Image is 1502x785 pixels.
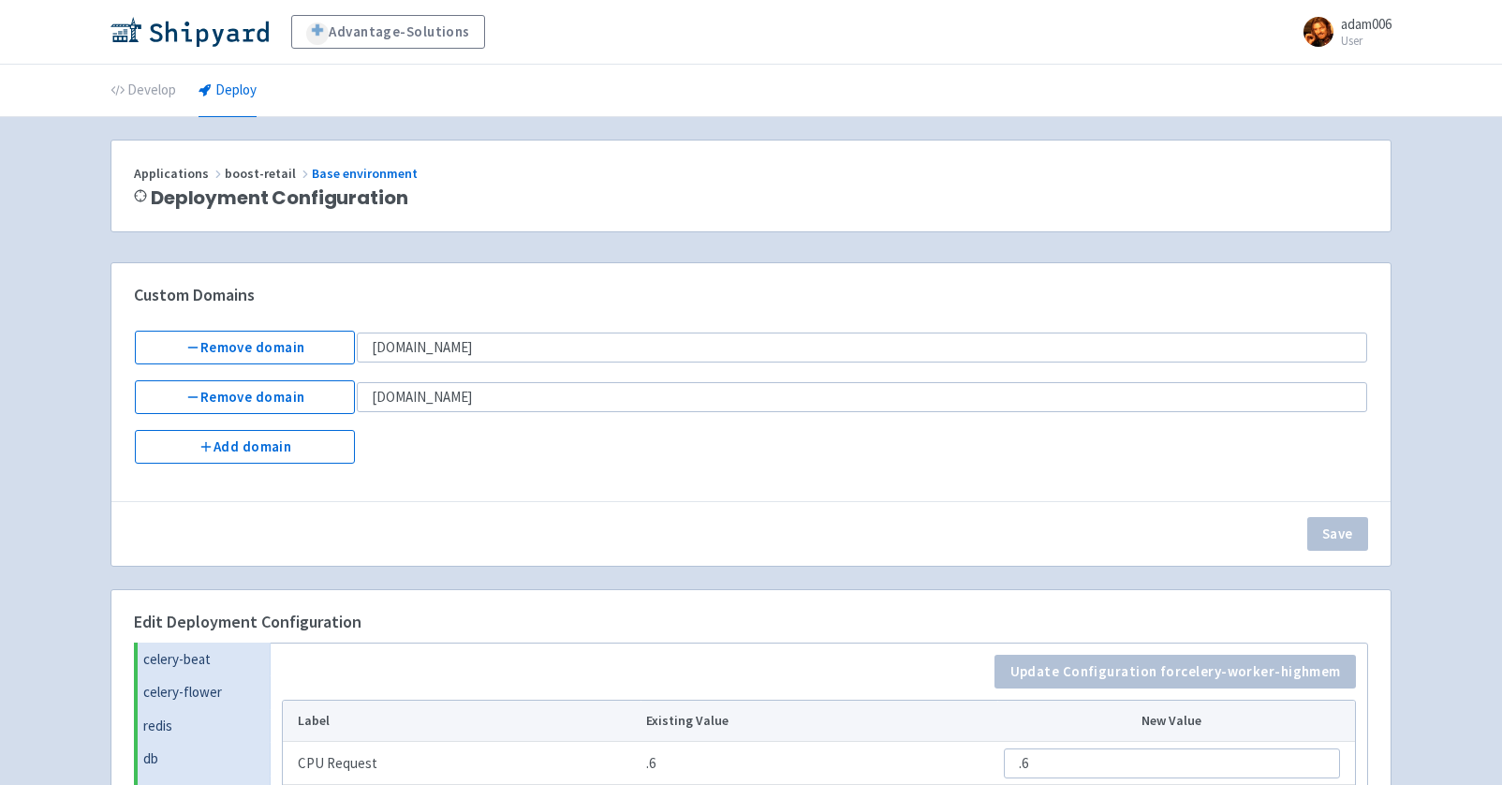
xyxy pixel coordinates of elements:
th: Existing Value [641,701,998,742]
td: .6 [641,742,998,785]
span: boost-retail [225,165,312,182]
a: adam006 User [1292,17,1392,47]
input: Edit domain [357,382,1367,412]
button: Remove domain [135,380,355,414]
a: Develop [110,65,176,117]
h4: Custom Domains [134,286,1368,304]
input: CPU Request [1004,748,1340,778]
td: CPU Request [283,742,641,785]
button: Remove domain [135,331,355,364]
input: Edit domain [357,333,1367,363]
button: Save [1307,517,1368,551]
img: Shipyard logo [110,17,269,47]
span: Applications [134,165,225,182]
button: Update Configuration forcelery-worker-highmem [994,655,1356,689]
button: Add domain [135,430,355,464]
a: Base environment [312,165,420,182]
th: Label [283,701,641,742]
a: Advantage-Solutions [291,15,485,49]
a: db [138,742,271,776]
a: celery-flower [138,675,271,709]
span: adam006 [1341,15,1392,33]
th: New Value [997,701,1355,742]
a: redis [138,709,271,743]
a: celery-beat [138,643,271,676]
h4: Edit Deployment Configuration [134,613,1368,631]
small: User [1341,35,1392,47]
a: Deploy [199,65,257,117]
span: Deployment Configuration [151,187,407,209]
